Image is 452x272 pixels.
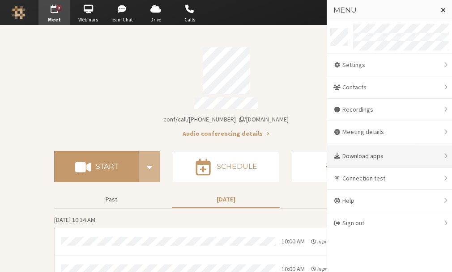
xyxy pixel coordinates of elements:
[173,151,279,182] button: Schedule
[281,237,305,246] div: 10:00 AM
[327,76,452,99] div: Contacts
[327,212,452,234] div: Sign out
[12,6,26,19] img: Iotum
[38,16,70,24] span: Meet
[72,16,104,24] span: Webinars
[333,6,433,14] h3: Menu
[163,115,289,124] button: Copy my meeting room linkCopy my meeting room link
[217,163,257,170] h4: Schedule
[54,216,95,224] span: [DATE] 10:14 AM
[286,192,395,207] button: Upcoming
[327,190,452,212] div: Help
[163,115,289,123] span: Copy my meeting room link
[311,238,341,246] em: in progress
[327,54,452,76] div: Settings
[172,192,280,207] button: [DATE]
[107,16,138,24] span: Team Chat
[139,151,160,182] div: Start conference options
[140,16,171,24] span: Drive
[54,151,139,182] button: Start
[327,167,452,190] div: Connection test
[183,129,269,138] button: Audio conferencing details
[327,121,452,143] div: Meeting details
[56,5,62,11] div: 2
[54,41,398,138] section: Account details
[174,16,205,24] span: Calls
[327,145,452,167] div: Download apps
[57,192,166,207] button: Past
[327,99,452,121] div: Recordings
[292,151,398,182] button: Join
[96,163,118,170] h4: Start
